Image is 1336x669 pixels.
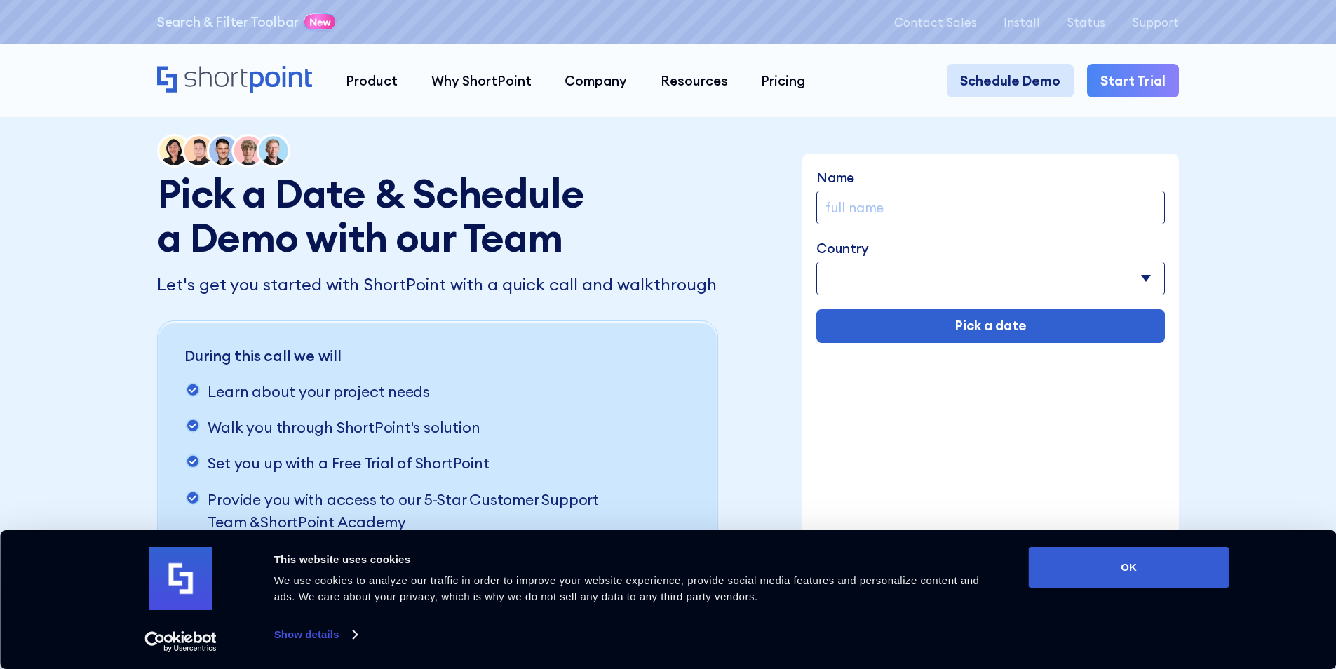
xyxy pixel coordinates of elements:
[745,64,823,97] a: Pricing
[816,238,1165,259] label: Country
[149,547,212,610] img: logo
[644,64,745,97] a: Resources
[761,71,805,91] div: Pricing
[431,71,532,91] div: Why ShortPoint
[947,64,1074,97] a: Schedule Demo
[548,64,644,97] a: Company
[1029,547,1229,588] button: OK
[157,272,722,297] p: Let's get you started with ShortPoint with a quick call and walkthrough
[274,574,980,602] span: We use cookies to analyze our traffic in order to improve your website experience, provide social...
[208,381,430,403] p: Learn about your project needs
[1132,15,1179,29] a: Support
[661,71,728,91] div: Resources
[157,66,312,95] a: Home
[208,417,480,439] p: Walk you through ShortPoint's solution
[260,511,405,534] a: ShortPoint Academy
[157,171,598,259] h1: Pick a Date & Schedule a Demo with our Team
[816,191,1165,224] input: full name
[816,168,1165,188] label: Name
[274,624,357,645] a: Show details
[414,64,548,97] a: Why ShortPoint
[1087,64,1179,97] a: Start Trial
[208,452,489,475] p: Set you up with a Free Trial of ShortPoint
[1067,15,1105,29] a: Status
[157,12,299,32] a: Search & Filter Toolbar
[565,71,627,91] div: Company
[816,309,1165,343] input: Pick a date
[346,71,398,91] div: Product
[329,64,414,97] a: Product
[184,345,637,367] p: During this call we will
[274,551,997,568] div: This website uses cookies
[119,631,242,652] a: Usercentrics Cookiebot - opens in a new window
[816,168,1165,342] form: Demo Form
[894,15,977,29] a: Contact Sales
[1004,15,1040,29] a: Install
[208,489,637,534] p: Provide you with access to our 5-Star Customer Support Team &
